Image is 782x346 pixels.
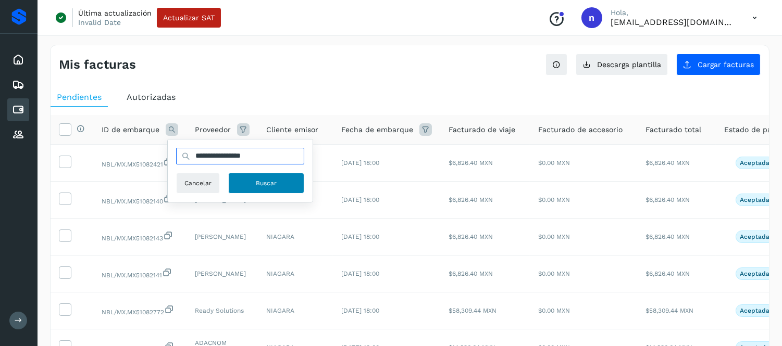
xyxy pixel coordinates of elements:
p: Hola, [611,8,736,17]
span: $0.00 MXN [538,159,570,166]
span: $58,309.44 MXN [646,307,693,314]
span: 27bd7e95-8944-452f-9276-64ee672b4389 [102,272,172,279]
span: Facturado de accesorio [538,124,623,135]
p: niagara+prod@solvento.mx [611,17,736,27]
p: Aceptada [740,270,770,277]
p: Aceptada [740,307,770,314]
p: Aceptada [740,159,770,166]
td: [PERSON_NAME] [187,219,258,255]
div: Proveedores [7,123,29,146]
span: $0.00 MXN [538,270,570,277]
p: Aceptada [740,233,770,240]
h4: Mis facturas [59,57,136,72]
p: Aceptada [740,196,770,203]
span: Descarga plantilla [597,61,661,68]
span: $6,826.40 MXN [646,233,690,240]
div: Embarques [7,73,29,96]
span: [DATE] 18:00 [341,270,379,277]
td: Ready Solutions [187,292,258,329]
button: Actualizar SAT [157,8,221,28]
span: Autorizadas [127,92,176,102]
td: NIAGARA [258,255,333,292]
td: NIAGARA [258,292,333,329]
span: ID de embarque [102,124,159,135]
p: Invalid Date [78,18,121,27]
td: NIAGARA [258,219,333,255]
div: Inicio [7,48,29,71]
span: $6,826.40 MXN [646,196,690,203]
span: $6,826.40 MXN [449,196,493,203]
span: Facturado total [646,124,701,135]
span: Pendientes [57,92,102,102]
span: [DATE] 18:00 [341,196,379,203]
span: Cargar facturas [698,61,754,68]
span: $58,309.44 MXN [449,307,496,314]
button: Cargar facturas [676,54,761,75]
span: Fecha de embarque [341,124,413,135]
span: 0e41eece-8456-403f-a0d8-c41a07a721cd [102,161,173,168]
span: Estado de pago [724,124,779,135]
span: Cliente emisor [266,124,318,135]
button: Descarga plantilla [576,54,668,75]
span: [DATE] 18:00 [341,159,379,166]
span: $0.00 MXN [538,196,570,203]
span: b61d9526-63f1-4ec4-a437-0eafba067991 [102,198,173,205]
div: Cuentas por pagar [7,98,29,121]
span: $0.00 MXN [538,307,570,314]
td: [PERSON_NAME] [187,255,258,292]
span: $6,826.40 MXN [449,270,493,277]
span: $0.00 MXN [538,233,570,240]
p: Última actualización [78,8,152,18]
span: $6,826.40 MXN [646,159,690,166]
span: Proveedor [195,124,231,135]
span: [DATE] 18:00 [341,233,379,240]
span: Actualizar SAT [163,14,215,21]
span: $6,826.40 MXN [449,159,493,166]
span: 0e0c3126-0f6a-484b-9be6-4eab974c1423 [102,235,173,242]
span: $6,826.40 MXN [646,270,690,277]
span: $6,826.40 MXN [449,233,493,240]
span: Facturado de viaje [449,124,515,135]
span: [DATE] 18:00 [341,307,379,314]
span: 2376b980-fe59-4d10-a069-d2044109bc2c [102,309,175,316]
